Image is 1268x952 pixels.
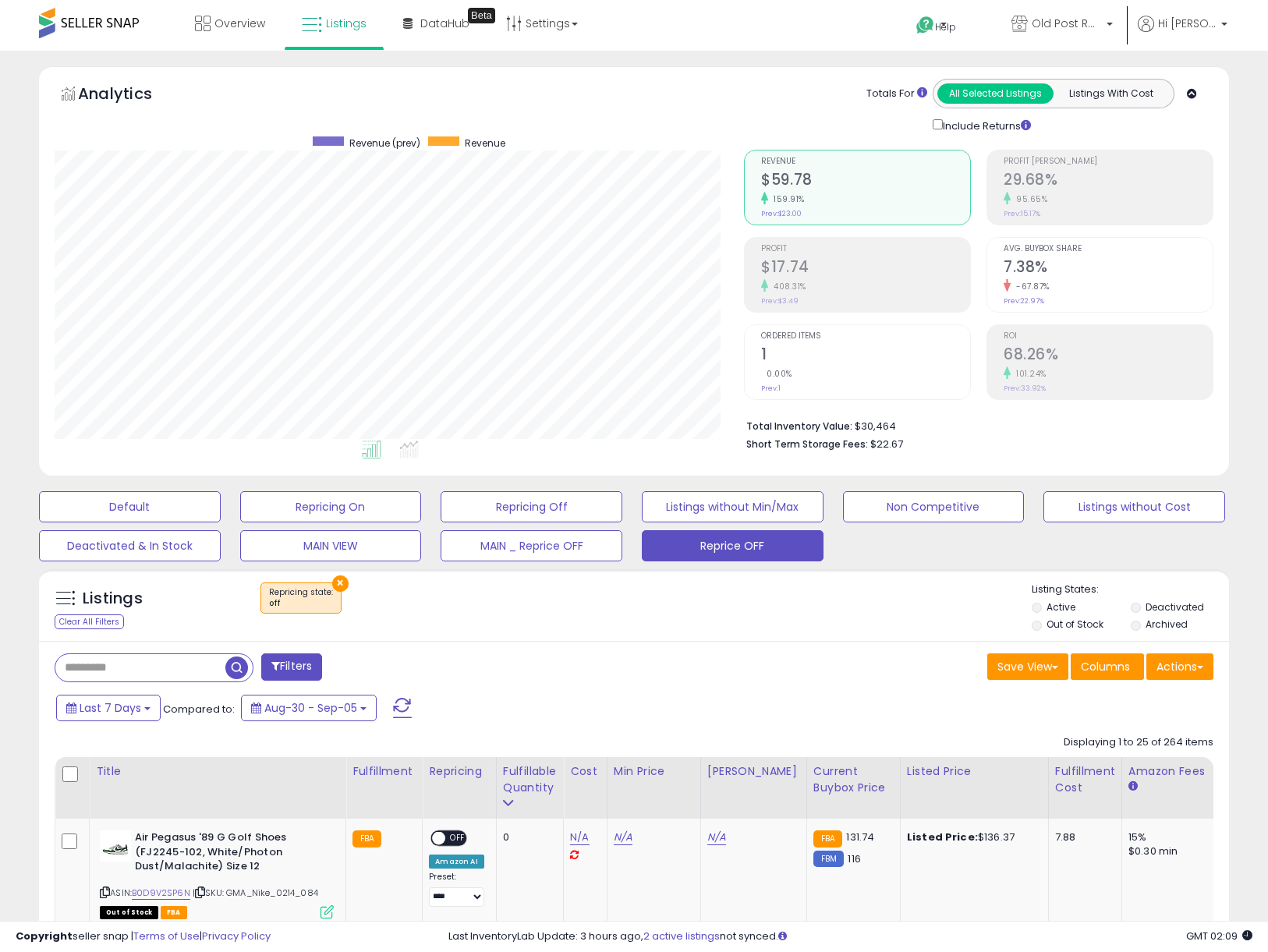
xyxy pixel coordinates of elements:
[80,700,141,716] span: Last 7 Days
[96,763,339,780] div: Title
[1011,368,1047,380] small: 101.24%
[446,832,471,845] span: OFF
[39,491,221,522] button: Default
[1004,258,1213,279] h2: 7.38%
[907,763,1042,780] div: Listed Price
[163,702,235,717] span: Compared to:
[261,653,322,681] button: Filters
[761,245,970,253] span: Profit
[761,296,799,306] small: Prev: $3.49
[1004,157,1213,166] span: Profit [PERSON_NAME]
[935,20,956,34] span: Help
[56,695,161,721] button: Last 7 Days
[768,193,805,205] small: 159.91%
[1055,763,1115,796] div: Fulfillment Cost
[614,830,632,845] a: N/A
[1128,844,1258,858] div: $0.30 min
[1186,929,1252,943] span: 2025-09-13 02:09 GMT
[429,855,483,869] div: Amazon AI
[768,281,806,292] small: 408.31%
[907,830,978,844] b: Listed Price:
[846,830,874,844] span: 131.74
[1055,830,1110,844] div: 7.88
[352,830,381,848] small: FBA
[193,887,318,899] span: | SKU: GMA_Nike_0214_084
[503,830,551,844] div: 0
[1146,600,1204,614] label: Deactivated
[1043,491,1225,522] button: Listings without Cost
[240,491,422,522] button: Repricing On
[921,116,1050,134] div: Include Returns
[916,16,935,35] i: Get Help
[100,830,131,862] img: 315rMGsuf+L._SL40_.jpg
[161,906,187,919] span: FBA
[326,16,367,31] span: Listings
[761,157,970,166] span: Revenue
[761,345,970,366] h2: 1
[1004,296,1044,306] small: Prev: 22.97%
[761,209,802,218] small: Prev: $23.00
[1047,618,1103,631] label: Out of Stock
[1128,763,1263,780] div: Amazon Fees
[746,419,852,433] b: Total Inventory Value:
[907,830,1036,844] div: $136.37
[1138,16,1227,51] a: Hi [PERSON_NAME]
[269,598,333,609] div: off
[1146,618,1188,631] label: Archived
[241,695,377,721] button: Aug-30 - Sep-05
[214,16,265,31] span: Overview
[843,491,1025,522] button: Non Competitive
[132,887,190,900] a: B0D9V2SP6N
[1047,600,1075,614] label: Active
[135,830,324,878] b: Air Pegasus '89 G Golf Shoes (FJ2245-102, White/Photon Dust/Malachite) Size 12
[83,588,143,610] h5: Listings
[100,906,158,919] span: All listings that are currently out of stock and unavailable for purchase on Amazon
[16,929,73,943] strong: Copyright
[1158,16,1217,31] span: Hi [PERSON_NAME]
[349,136,420,150] span: Revenue (prev)
[1004,345,1213,366] h2: 68.26%
[1004,245,1213,253] span: Avg. Buybox Share
[1011,193,1047,205] small: 95.65%
[707,830,726,845] a: N/A
[1004,171,1213,192] h2: 29.68%
[133,929,200,943] a: Terms of Use
[264,700,357,716] span: Aug-30 - Sep-05
[240,530,422,561] button: MAIN VIEW
[1146,653,1213,680] button: Actions
[78,83,182,108] h5: Analytics
[746,437,868,451] b: Short Term Storage Fees:
[746,416,1202,434] li: $30,464
[1032,582,1230,597] p: Listing States:
[1053,83,1169,104] button: Listings With Cost
[352,763,416,780] div: Fulfillment
[332,575,349,592] button: ×
[202,929,271,943] a: Privacy Policy
[866,87,927,101] div: Totals For
[429,763,490,780] div: Repricing
[642,530,823,561] button: Reprice OFF
[870,437,903,451] span: $22.67
[642,491,823,522] button: Listings without Min/Max
[570,763,600,780] div: Cost
[570,830,589,845] a: N/A
[1011,281,1050,292] small: -67.87%
[761,171,970,192] h2: $59.78
[1128,780,1138,794] small: Amazon Fees.
[987,653,1068,680] button: Save View
[1064,735,1213,750] div: Displaying 1 to 25 of 264 items
[429,872,484,907] div: Preset:
[761,332,970,341] span: Ordered Items
[465,136,505,150] span: Revenue
[904,4,986,51] a: Help
[761,368,792,380] small: 0.00%
[1004,209,1040,218] small: Prev: 15.17%
[1004,332,1213,341] span: ROI
[848,851,860,866] span: 116
[420,16,469,31] span: DataHub
[813,763,894,796] div: Current Buybox Price
[813,830,842,848] small: FBA
[468,8,495,23] div: Tooltip anchor
[1071,653,1144,680] button: Columns
[39,530,221,561] button: Deactivated & In Stock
